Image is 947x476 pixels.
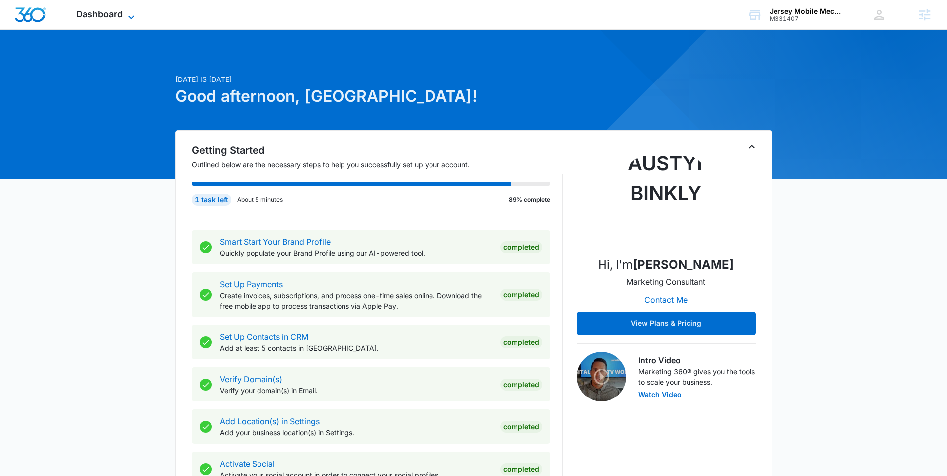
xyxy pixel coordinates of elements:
[633,257,734,272] strong: [PERSON_NAME]
[598,256,734,274] p: Hi, I'm
[28,16,49,24] div: v 4.0.25
[99,58,107,66] img: tab_keywords_by_traffic_grey.svg
[770,7,842,15] div: account name
[192,194,231,206] div: 1 task left
[27,58,35,66] img: tab_domain_overview_orange.svg
[220,279,283,289] a: Set Up Payments
[16,16,24,24] img: logo_orange.svg
[577,312,756,335] button: View Plans & Pricing
[16,26,24,34] img: website_grey.svg
[577,352,626,401] img: Intro Video
[500,241,542,253] div: Completed
[638,354,756,366] h3: Intro Video
[616,149,716,248] img: Austyn Binkly
[220,332,308,342] a: Set Up Contacts in CRM
[220,427,492,438] p: Add your business location(s) in Settings.
[192,159,563,170] p: Outlined below are the necessary steps to help you successfully set up your account.
[220,385,492,396] p: Verify your domain(s) in Email.
[220,248,492,258] p: Quickly populate your Brand Profile using our AI-powered tool.
[175,84,569,108] h1: Good afternoon, [GEOGRAPHIC_DATA]!
[220,374,282,384] a: Verify Domain(s)
[220,290,492,311] p: Create invoices, subscriptions, and process one-time sales online. Download the free mobile app t...
[26,26,109,34] div: Domain: [DOMAIN_NAME]
[38,59,89,65] div: Domain Overview
[220,237,331,247] a: Smart Start Your Brand Profile
[500,289,542,301] div: Completed
[746,141,758,153] button: Toggle Collapse
[500,421,542,433] div: Completed
[509,195,550,204] p: 89% complete
[500,336,542,348] div: Completed
[237,195,283,204] p: About 5 minutes
[220,459,275,469] a: Activate Social
[626,276,705,288] p: Marketing Consultant
[192,143,563,158] h2: Getting Started
[220,343,492,353] p: Add at least 5 contacts in [GEOGRAPHIC_DATA].
[500,463,542,475] div: Completed
[500,379,542,391] div: Completed
[634,288,697,312] button: Contact Me
[638,391,682,398] button: Watch Video
[175,74,569,84] p: [DATE] is [DATE]
[110,59,168,65] div: Keywords by Traffic
[220,416,320,426] a: Add Location(s) in Settings
[638,366,756,387] p: Marketing 360® gives you the tools to scale your business.
[770,15,842,22] div: account id
[76,9,123,19] span: Dashboard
